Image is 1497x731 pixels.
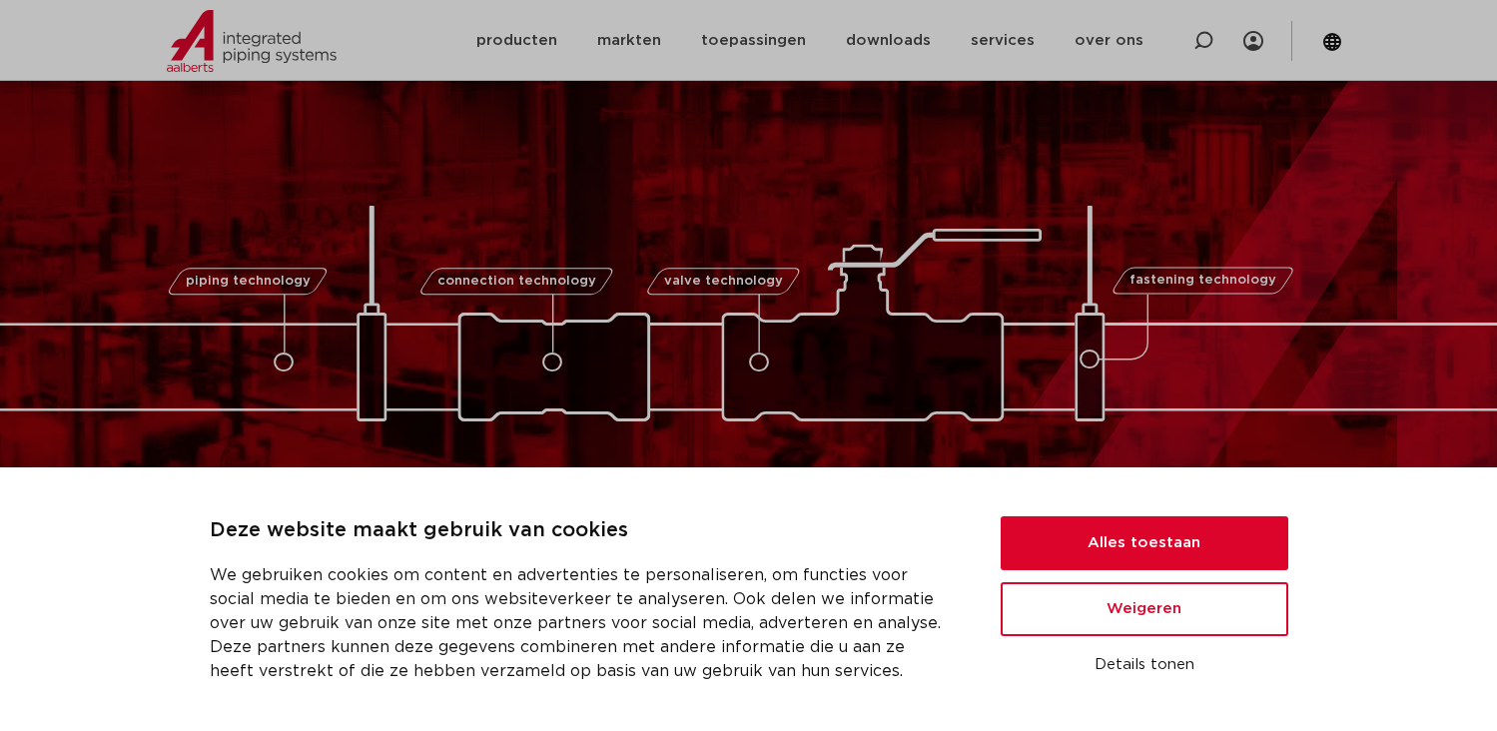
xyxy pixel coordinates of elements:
[210,515,953,547] p: Deze website maakt gebruik van cookies
[436,275,595,288] span: connection technology
[1001,582,1288,636] button: Weigeren
[1001,648,1288,682] button: Details tonen
[1129,275,1276,288] span: fastening technology
[210,563,953,683] p: We gebruiken cookies om content en advertenties te personaliseren, om functies voor social media ...
[186,275,311,288] span: piping technology
[1001,516,1288,570] button: Alles toestaan
[664,275,783,288] span: valve technology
